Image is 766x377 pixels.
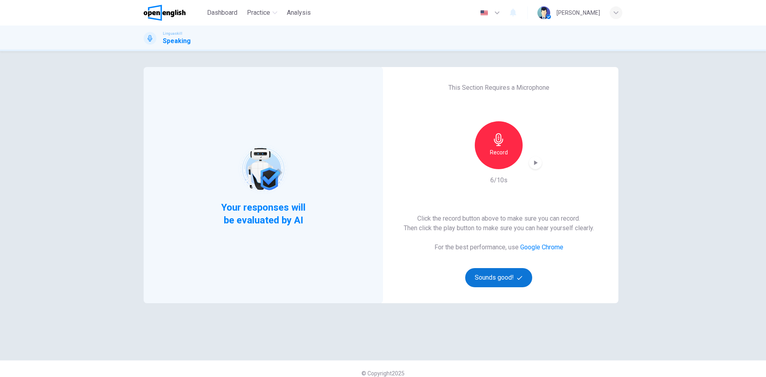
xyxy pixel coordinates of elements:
a: OpenEnglish logo [144,5,204,21]
img: robot icon [238,144,288,194]
button: Practice [244,6,280,20]
button: Record [475,121,523,169]
span: Practice [247,8,270,18]
h6: This Section Requires a Microphone [448,83,549,93]
span: © Copyright 2025 [361,370,405,377]
h1: Speaking [163,36,191,46]
h6: Click the record button above to make sure you can record. Then click the play button to make sur... [404,214,594,233]
img: OpenEnglish logo [144,5,186,21]
img: Profile picture [537,6,550,19]
h6: 6/10s [490,176,507,185]
a: Google Chrome [520,243,563,251]
img: en [479,10,489,16]
button: Analysis [284,6,314,20]
div: [PERSON_NAME] [557,8,600,18]
button: Sounds good! [465,268,532,287]
h6: For the best performance, use [434,243,563,252]
span: Your responses will be evaluated by AI [215,201,312,227]
span: Dashboard [207,8,237,18]
span: Analysis [287,8,311,18]
span: Linguaskill [163,31,182,36]
button: Dashboard [204,6,241,20]
h6: Record [490,148,508,157]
